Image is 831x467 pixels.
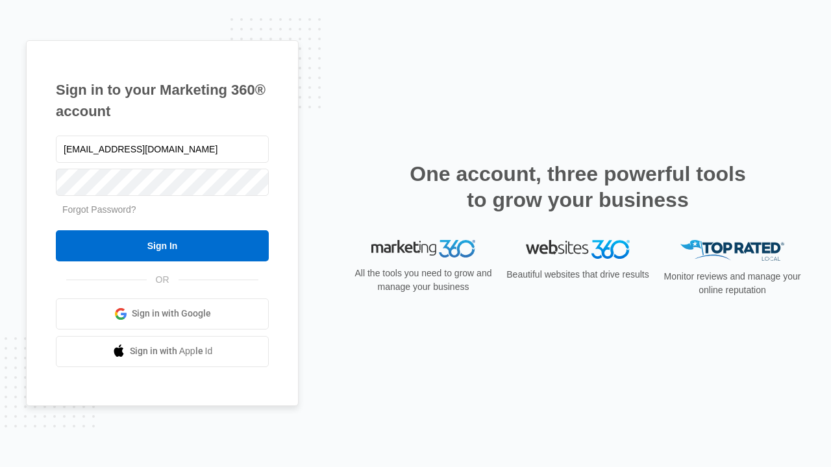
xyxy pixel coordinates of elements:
[56,136,269,163] input: Email
[680,240,784,261] img: Top Rated Local
[147,273,179,287] span: OR
[62,204,136,215] a: Forgot Password?
[505,268,651,281] p: Beautiful websites that drive results
[56,230,269,261] input: Sign In
[371,240,475,258] img: Marketing 360
[56,79,269,122] h1: Sign in to your Marketing 360® account
[56,298,269,329] a: Sign in with Google
[56,336,269,367] a: Sign in with Apple Id
[406,161,750,213] h2: One account, three powerful tools to grow your business
[526,240,630,259] img: Websites 360
[660,270,805,297] p: Monitor reviews and manage your online reputation
[132,307,211,320] span: Sign in with Google
[351,267,496,294] p: All the tools you need to grow and manage your business
[130,344,213,358] span: Sign in with Apple Id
